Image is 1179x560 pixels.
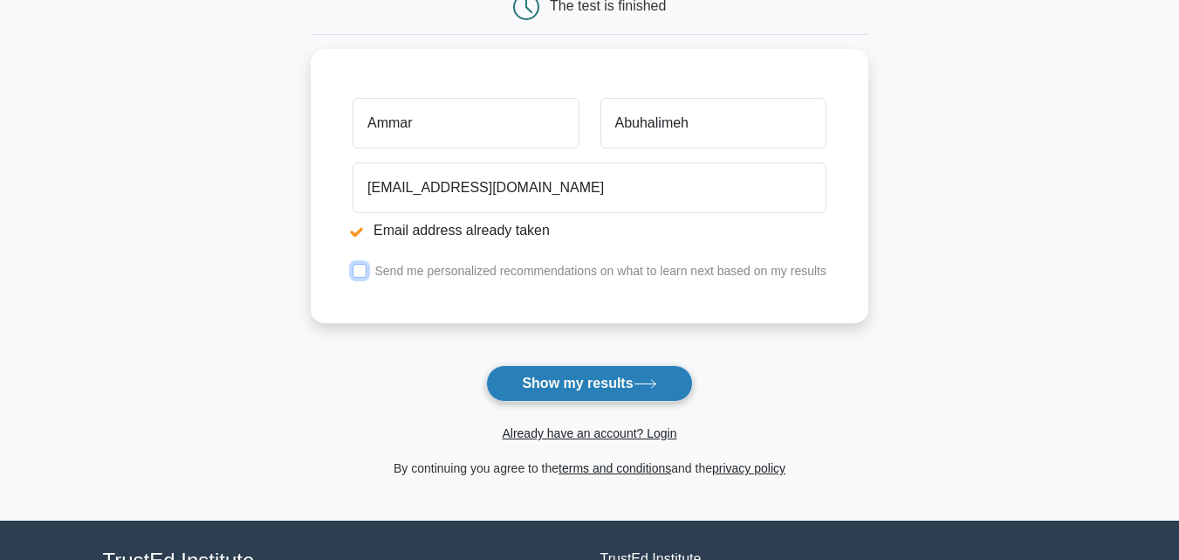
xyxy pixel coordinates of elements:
input: Email [353,162,826,213]
a: Already have an account? Login [502,426,676,440]
a: terms and conditions [559,461,671,475]
label: Send me personalized recommendations on what to learn next based on my results [374,264,826,278]
a: privacy policy [712,461,785,475]
li: Email address already taken [353,220,826,241]
input: Last name [600,98,826,149]
button: Show my results [486,365,692,402]
input: First name [353,98,579,149]
div: By continuing you agree to the and the [300,458,879,479]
